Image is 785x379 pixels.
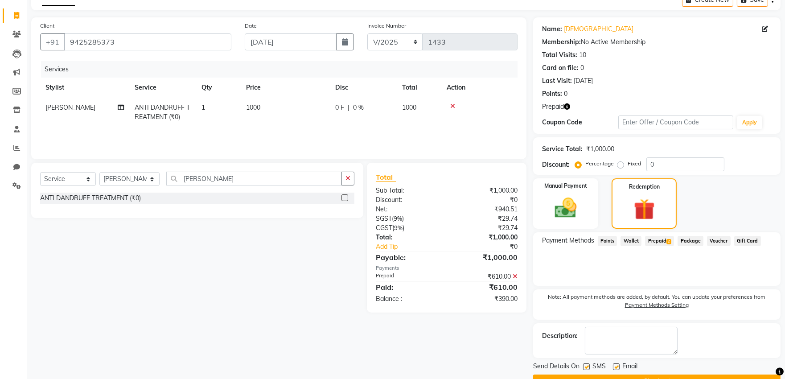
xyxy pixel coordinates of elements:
[622,362,637,373] span: Email
[542,25,562,34] div: Name:
[394,215,402,222] span: 9%
[369,294,447,304] div: Balance :
[734,236,761,246] span: Gift Card
[41,61,524,78] div: Services
[544,182,587,190] label: Manual Payment
[460,242,524,251] div: ₹0
[628,160,641,168] label: Fixed
[330,78,397,98] th: Disc
[618,115,733,129] input: Enter Offer / Coupon Code
[678,236,703,246] span: Package
[737,116,762,129] button: Apply
[369,214,447,223] div: ( )
[369,233,447,242] div: Total:
[542,37,772,47] div: No Active Membership
[369,223,447,233] div: ( )
[580,63,584,73] div: 0
[40,194,141,203] div: ANTI DANDRUFF TREATMENT (₹0)
[447,252,524,263] div: ₹1,000.00
[564,25,633,34] a: [DEMOGRAPHIC_DATA]
[45,103,95,111] span: [PERSON_NAME]
[548,195,584,221] img: _cash.svg
[579,50,586,60] div: 10
[586,144,614,154] div: ₹1,000.00
[447,282,524,292] div: ₹610.00
[397,78,441,98] th: Total
[542,236,594,245] span: Payment Methods
[627,196,662,222] img: _gift.svg
[64,33,231,50] input: Search by Name/Mobile/Email/Code
[542,160,570,169] div: Discount:
[542,144,583,154] div: Service Total:
[201,103,205,111] span: 1
[598,236,617,246] span: Points
[542,63,579,73] div: Card on file:
[394,224,403,231] span: 9%
[447,294,524,304] div: ₹390.00
[447,195,524,205] div: ₹0
[542,118,619,127] div: Coupon Code
[196,78,241,98] th: Qty
[533,362,580,373] span: Send Details On
[369,205,447,214] div: Net:
[585,160,614,168] label: Percentage
[621,236,641,246] span: Wallet
[625,301,689,309] label: Payment Methods Setting
[542,102,564,111] span: Prepaid
[441,78,518,98] th: Action
[241,78,330,98] th: Price
[40,22,54,30] label: Client
[447,223,524,233] div: ₹29.74
[246,103,260,111] span: 1000
[542,76,572,86] div: Last Visit:
[348,103,349,112] span: |
[645,236,674,246] span: Prepaid
[574,76,593,86] div: [DATE]
[40,78,129,98] th: Stylist
[402,103,416,111] span: 1000
[564,89,567,99] div: 0
[369,252,447,263] div: Payable:
[376,224,392,232] span: CGST
[447,233,524,242] div: ₹1,000.00
[447,272,524,281] div: ₹610.00
[707,236,731,246] span: Voucher
[353,103,364,112] span: 0 %
[369,186,447,195] div: Sub Total:
[542,331,578,341] div: Description:
[542,89,562,99] div: Points:
[129,78,196,98] th: Service
[166,172,342,185] input: Search or Scan
[666,239,671,244] span: 2
[40,33,65,50] button: +91
[629,183,660,191] label: Redemption
[369,282,447,292] div: Paid:
[369,272,447,281] div: Prepaid
[542,50,577,60] div: Total Visits:
[369,195,447,205] div: Discount:
[376,173,396,182] span: Total
[447,186,524,195] div: ₹1,000.00
[542,293,772,313] label: Note: All payment methods are added, by default. You can update your preferences from
[447,214,524,223] div: ₹29.74
[376,214,392,222] span: SGST
[542,37,581,47] div: Membership:
[245,22,257,30] label: Date
[335,103,344,112] span: 0 F
[367,22,406,30] label: Invoice Number
[447,205,524,214] div: ₹940.51
[135,103,190,121] span: ANTI DANDRUFF TREATMENT (₹0)
[369,242,460,251] a: Add Tip
[592,362,606,373] span: SMS
[376,264,517,272] div: Payments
